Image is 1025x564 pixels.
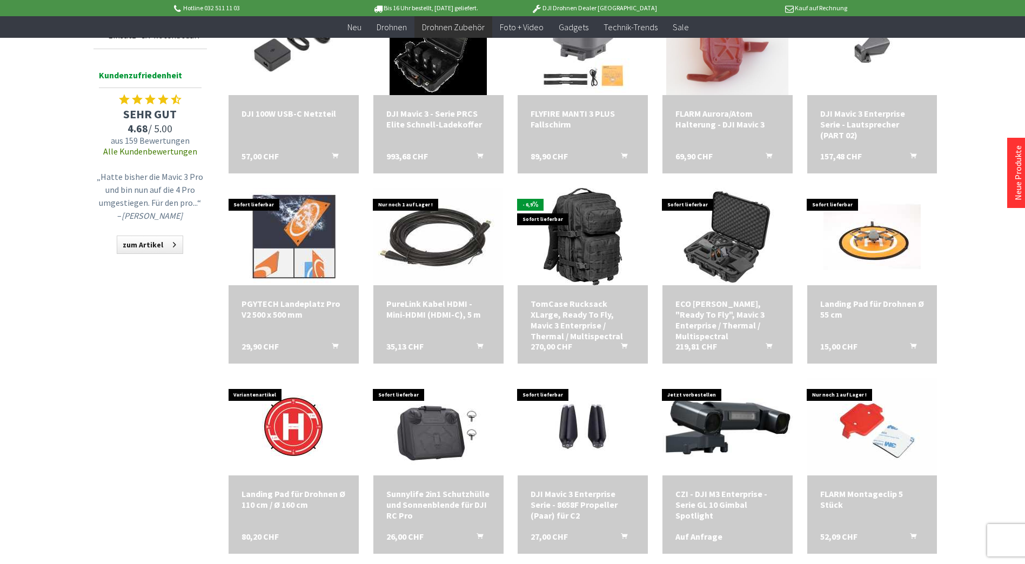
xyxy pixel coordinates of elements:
a: FLYFIRE MANTI 3 PLUS Fallschirm 89,90 CHF In den Warenkorb [531,108,635,130]
img: Landing Pad für Drohnen Ø 110 cm / Ø 160 cm [245,378,342,475]
span: SEHR GUT [93,106,207,122]
span: 52,09 CHF [820,531,857,542]
a: CZI - DJI M3 Enterprise - Serie GL 10 Gimbal Spotlight Auf Anfrage [675,488,780,521]
a: Neue Produkte [1013,145,1023,200]
span: 270,00 CHF [531,341,572,352]
span: Drohnen Zubehör [422,22,485,32]
button: In den Warenkorb [464,151,490,165]
a: ECO [PERSON_NAME], "Ready To Fly", Mavic 3 Enterprise / Thermal / Multispectral 219,81 CHF In den... [675,298,780,341]
button: In den Warenkorb [319,341,345,355]
button: In den Warenkorb [608,151,634,165]
em: [PERSON_NAME] [122,210,183,221]
div: Landing Pad für Drohnen Ø 110 cm / Ø 160 cm [242,488,346,510]
a: Sale [665,16,696,38]
span: 26,00 CHF [386,531,424,542]
p: DJI Drohnen Dealer [GEOGRAPHIC_DATA] [510,2,678,15]
button: In den Warenkorb [464,341,490,355]
a: DJI Mavic 3 Enterprise Serie - Lautsprecher (PART 02) 157,48 CHF In den Warenkorb [820,108,924,140]
button: In den Warenkorb [753,151,779,165]
img: FLARM Montageclip 5 Stück [807,378,937,475]
div: FLARM Aurora/Atom Halterung - DJI Mavic 3 [675,108,780,130]
span: Neu [347,22,361,32]
a: DJI 100W USB-C Netzteil 57,00 CHF In den Warenkorb [242,108,346,119]
span: 27,00 CHF [531,531,568,542]
span: Foto + Video [500,22,544,32]
div: Landing Pad für Drohnen Ø 55 cm [820,298,924,320]
span: 80,20 CHF [242,531,279,542]
a: Technik-Trends [596,16,665,38]
p: „Hatte bisher die Mavic 3 Pro und bin nun auf die 4 Pro umgestiegen. Für den pro...“ – [96,170,204,222]
p: Kauf auf Rechnung [679,2,847,15]
a: FLARM Aurora/Atom Halterung - DJI Mavic 3 69,90 CHF In den Warenkorb [675,108,780,130]
p: Bis 16 Uhr bestellt, [DATE] geliefert. [341,2,510,15]
span: 35,13 CHF [386,341,424,352]
div: CZI - DJI M3 Enterprise - Serie GL 10 Gimbal Spotlight [675,488,780,521]
a: Alle Kundenbewertungen [103,146,197,157]
span: Technik-Trends [604,22,658,32]
button: In den Warenkorb [464,531,490,545]
img: DJI Mavic 3 Enterprise Serie - 8658F Propeller (Paar) für C2 [518,380,648,473]
p: Hotline 032 511 11 03 [172,2,341,15]
img: PGYTECH Landeplatz Pro V2 500 x 500 mm [245,188,342,285]
a: DJI Mavic 3 Enterprise Serie - 8658F Propeller (Paar) für C2 27,00 CHF In den Warenkorb [531,488,635,521]
div: DJI Mavic 3 - Serie PRCS Elite Schnell-Ladekoffer [386,108,491,130]
a: PGYTECH Landeplatz Pro V2 500 x 500 mm 29,90 CHF In den Warenkorb [242,298,346,320]
button: In den Warenkorb [319,151,345,165]
a: Landing Pad für Drohnen Ø 55 cm 15,00 CHF In den Warenkorb [820,298,924,320]
a: Drohnen [369,16,414,38]
span: 89,90 CHF [531,151,568,162]
div: TomCase Rucksack XLarge, Ready To Fly, Mavic 3 Enterprise / Thermal / Multispectral [531,298,635,341]
img: ECO Schutzkoffer, "Ready To Fly", Mavic 3 Enterprise / Thermal / Multispectral [679,188,776,285]
span: / 5.00 [93,122,207,135]
button: In den Warenkorb [608,531,634,545]
a: Landing Pad für Drohnen Ø 110 cm / Ø 160 cm 80,20 CHF [242,488,346,510]
span: 4.68 [128,122,148,135]
a: Sunnylife 2in1 Schutzhülle und Sonnenblende für DJI RC Pro 26,00 CHF In den Warenkorb [386,488,491,521]
span: 69,90 CHF [675,151,713,162]
span: Auf Anfrage [675,531,722,542]
a: FLARM Montageclip 5 Stück 52,09 CHF In den Warenkorb [820,488,924,510]
img: PureLink Kabel HDMI - Mini-HDMI (HDMI-C), 5 m [373,188,503,285]
div: FLARM Montageclip 5 Stück [820,488,924,510]
img: TomCase Rucksack XLarge, Ready To Fly, Mavic 3 Enterprise / Thermal / Multispectral [544,188,622,285]
span: Drohnen [377,22,407,32]
div: PGYTECH Landeplatz Pro V2 500 x 500 mm [242,298,346,320]
a: Foto + Video [492,16,551,38]
a: PureLink Kabel HDMI - Mini-HDMI (HDMI-C), 5 m 35,13 CHF In den Warenkorb [386,298,491,320]
div: Sunnylife 2in1 Schutzhülle und Sonnenblende für DJI RC Pro [386,488,491,521]
button: In den Warenkorb [897,531,923,545]
span: Sale [673,22,689,32]
button: In den Warenkorb [753,341,779,355]
div: ECO [PERSON_NAME], "Ready To Fly", Mavic 3 Enterprise / Thermal / Multispectral [675,298,780,341]
a: Drohnen Zubehör [414,16,492,38]
a: TomCase Rucksack XLarge, Ready To Fly, Mavic 3 Enterprise / Thermal / Multispectral 270,00 CHF In... [531,298,635,341]
span: 219,81 CHF [675,341,717,352]
img: DJI 100W USB-C Netzteil [229,3,359,90]
div: DJI 100W USB-C Netzteil [242,108,346,119]
img: CZI - DJI M3 Enterprise - Serie GL 10 Gimbal Spotlight [662,383,793,470]
a: zum Artikel [117,236,183,254]
img: Sunnylife 2in1 Schutzhülle und Sonnenblende für DJI RC Pro [390,378,487,475]
span: 29,90 CHF [242,341,279,352]
a: Neu [340,16,369,38]
div: DJI Mavic 3 Enterprise Serie - Lautsprecher (PART 02) [820,108,924,140]
span: 157,48 CHF [820,151,862,162]
button: In den Warenkorb [897,151,923,165]
div: DJI Mavic 3 Enterprise Serie - 8658F Propeller (Paar) für C2 [531,488,635,521]
div: PureLink Kabel HDMI - Mini-HDMI (HDMI-C), 5 m [386,298,491,320]
span: Gadgets [559,22,588,32]
span: Kundenzufriedenheit [99,68,202,88]
button: In den Warenkorb [608,341,634,355]
a: DJI Mavic 3 - Serie PRCS Elite Schnell-Ladekoffer 993,68 CHF In den Warenkorb [386,108,491,130]
a: Gadgets [551,16,596,38]
span: aus 159 Bewertungen [93,135,207,146]
button: In den Warenkorb [897,341,923,355]
span: 15,00 CHF [820,341,857,352]
span: 57,00 CHF [242,151,279,162]
span: 993,68 CHF [386,151,428,162]
div: FLYFIRE MANTI 3 PLUS Fallschirm [531,108,635,130]
img: Landing Pad für Drohnen Ø 55 cm [823,188,921,285]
